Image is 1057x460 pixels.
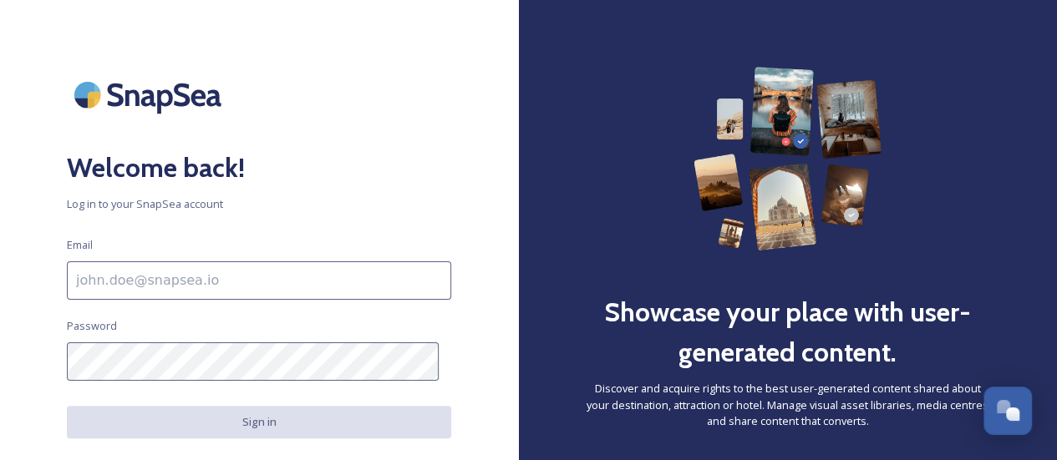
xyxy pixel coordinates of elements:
[67,196,451,212] span: Log in to your SnapSea account
[67,148,451,188] h2: Welcome back!
[67,237,93,253] span: Email
[585,292,990,372] h2: Showcase your place with user-generated content.
[694,67,882,250] img: 63b42ca75bacad526042e722_Group%20154-p-800.png
[67,318,117,334] span: Password
[67,67,234,123] img: SnapSea Logo
[983,387,1032,435] button: Open Chat
[67,261,451,300] input: john.doe@snapsea.io
[585,381,990,429] span: Discover and acquire rights to the best user-generated content shared about your destination, att...
[67,406,451,438] button: Sign in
